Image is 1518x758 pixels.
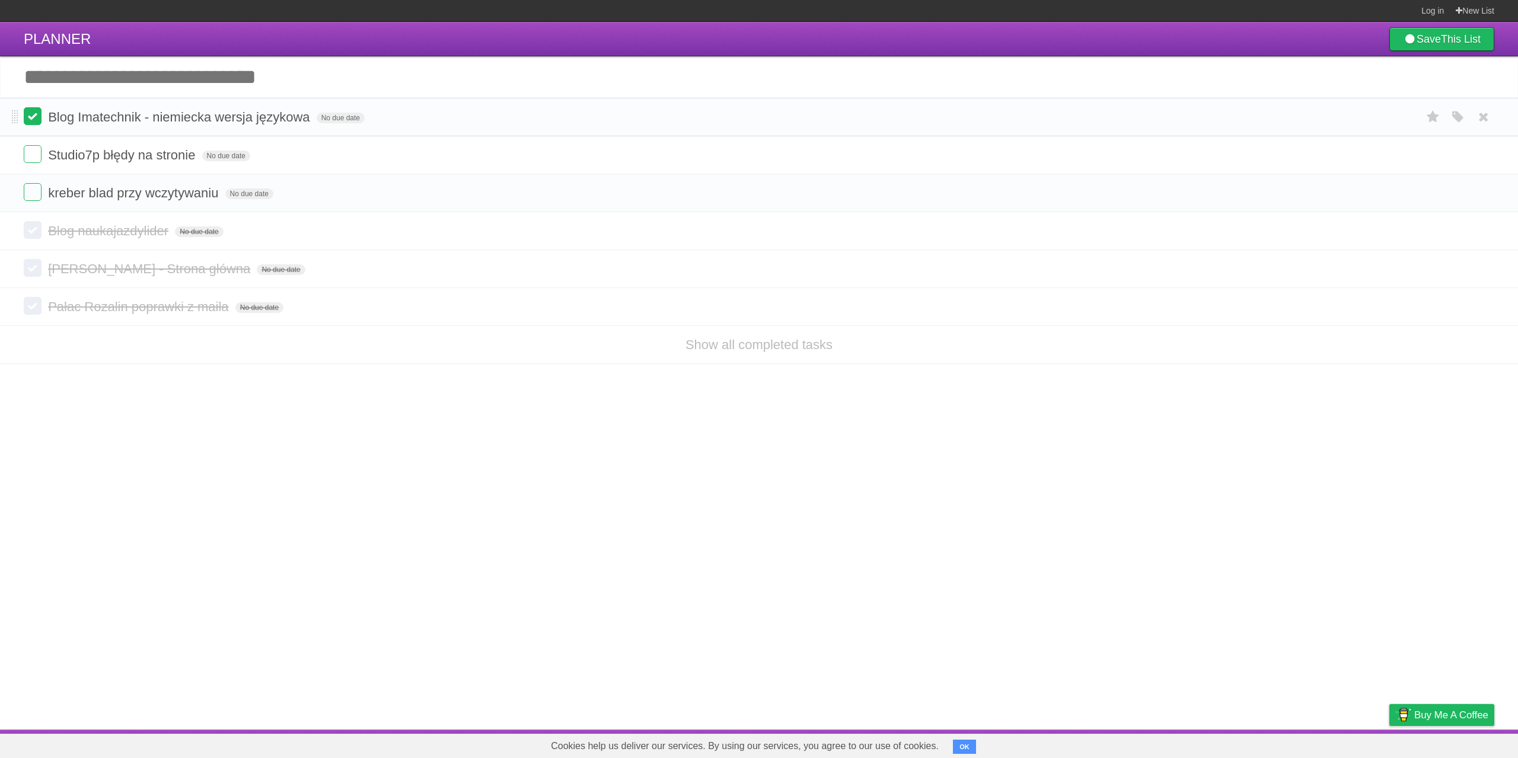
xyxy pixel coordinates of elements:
[539,734,951,758] span: Cookies help us deliver our services. By using our services, you agree to our use of cookies.
[24,31,91,47] span: PLANNER
[48,185,221,200] span: kreber blad przy wczytywaniu
[48,299,231,314] span: Pałac Rozalin poprawki z maila
[202,151,250,161] span: No due date
[48,148,198,162] span: Studio7p błędy na stronie
[175,226,223,237] span: No due date
[953,740,976,754] button: OK
[1334,733,1360,755] a: Terms
[24,221,42,239] label: Done
[1374,733,1405,755] a: Privacy
[24,145,42,163] label: Done
[1414,705,1488,725] span: Buy me a coffee
[1395,705,1411,725] img: Buy me a coffee
[1232,733,1257,755] a: About
[24,297,42,315] label: Done
[685,337,833,352] a: Show all completed tasks
[48,110,312,124] span: Blog Imatechnik - niemiecka wersja językowa
[1389,27,1494,51] a: SaveThis List
[24,107,42,125] label: Done
[48,261,253,276] span: [PERSON_NAME] - Strona główna
[225,188,273,199] span: No due date
[1271,733,1319,755] a: Developers
[257,264,305,275] span: No due date
[24,183,42,201] label: Done
[48,223,171,238] span: Blog naukajazdylider
[1420,733,1494,755] a: Suggest a feature
[1389,704,1494,726] a: Buy me a coffee
[235,302,283,313] span: No due date
[317,113,365,123] span: No due date
[1441,33,1481,45] b: This List
[1422,107,1444,127] label: Star task
[24,259,42,277] label: Done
